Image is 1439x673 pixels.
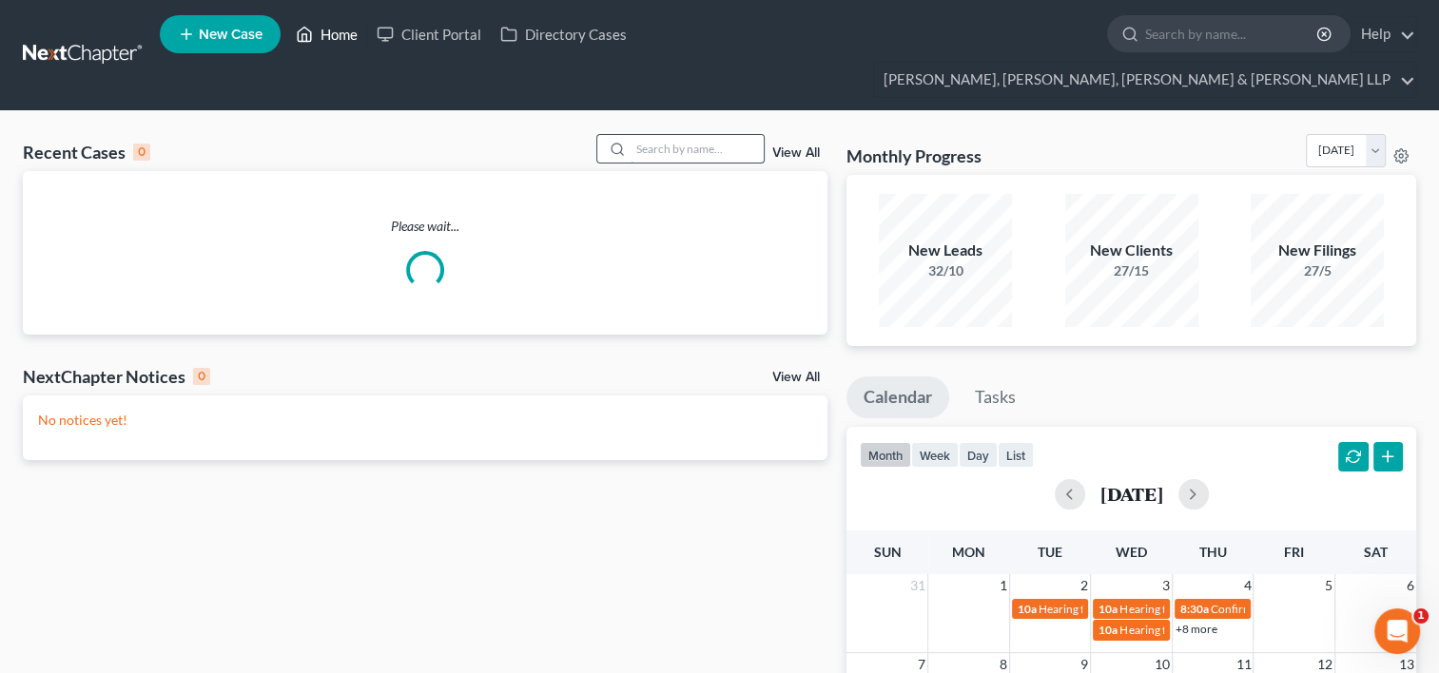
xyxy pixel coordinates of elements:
[958,376,1033,418] a: Tasks
[998,574,1009,597] span: 1
[1065,240,1198,261] div: New Clients
[1364,544,1388,560] span: Sat
[1323,574,1334,597] span: 5
[1176,622,1217,636] a: +8 more
[879,240,1012,261] div: New Leads
[1099,602,1118,616] span: 10a
[199,28,263,42] span: New Case
[286,17,367,51] a: Home
[23,365,210,388] div: NextChapter Notices
[1413,608,1429,624] span: 1
[1039,602,1187,616] span: Hearing for [PERSON_NAME]
[133,144,150,161] div: 0
[772,146,820,160] a: View All
[1119,623,1369,637] span: Hearing for [PERSON_NAME] & [PERSON_NAME]
[908,574,927,597] span: 31
[491,17,636,51] a: Directory Cases
[1099,623,1118,637] span: 10a
[1251,240,1384,261] div: New Filings
[1284,544,1304,560] span: Fri
[1119,602,1268,616] span: Hearing for [PERSON_NAME]
[193,368,210,385] div: 0
[911,442,959,468] button: week
[23,217,827,236] p: Please wait...
[38,411,812,430] p: No notices yet!
[772,371,820,384] a: View All
[631,135,764,163] input: Search by name...
[1251,261,1384,280] div: 27/5
[1160,574,1172,597] span: 3
[1180,602,1209,616] span: 8:30a
[879,261,1012,280] div: 32/10
[1241,574,1253,597] span: 4
[846,144,982,167] h3: Monthly Progress
[952,544,985,560] span: Mon
[1038,544,1062,560] span: Tue
[1065,261,1198,280] div: 27/15
[1079,574,1090,597] span: 2
[1351,17,1415,51] a: Help
[1374,608,1420,654] iframe: Intercom live chat
[1145,16,1319,51] input: Search by name...
[1116,544,1147,560] span: Wed
[1199,544,1227,560] span: Thu
[23,141,150,163] div: Recent Cases
[959,442,998,468] button: day
[874,544,902,560] span: Sun
[1100,484,1163,504] h2: [DATE]
[860,442,911,468] button: month
[1405,574,1416,597] span: 6
[998,442,1034,468] button: list
[367,17,491,51] a: Client Portal
[1018,602,1037,616] span: 10a
[846,376,949,418] a: Calendar
[874,63,1415,97] a: [PERSON_NAME], [PERSON_NAME], [PERSON_NAME] & [PERSON_NAME] LLP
